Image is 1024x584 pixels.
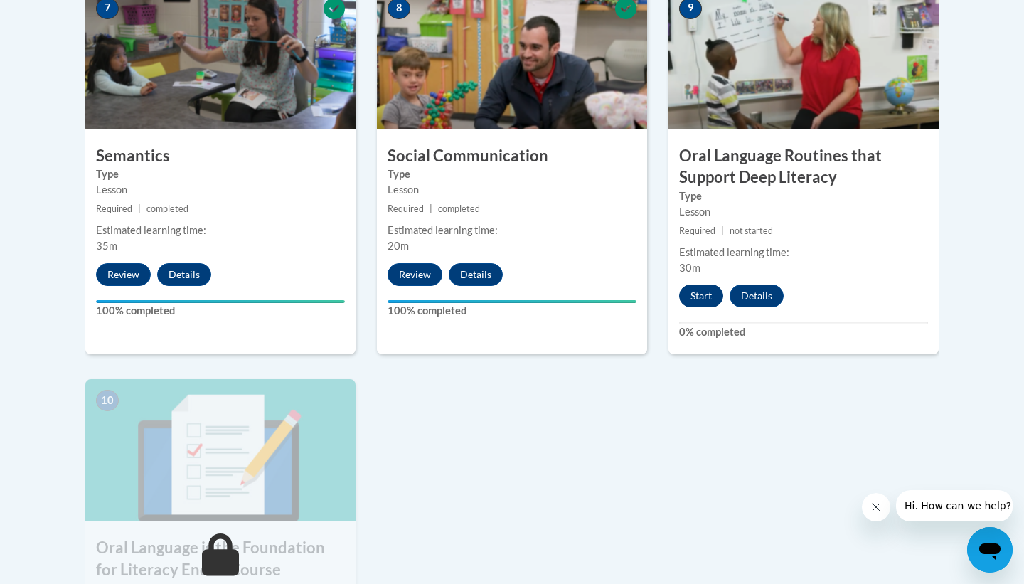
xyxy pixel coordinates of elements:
div: Lesson [679,204,928,220]
div: Estimated learning time: [679,245,928,260]
label: 100% completed [388,303,636,319]
span: | [138,203,141,214]
iframe: Message from company [896,490,1013,521]
span: | [430,203,432,214]
div: Estimated learning time: [388,223,636,238]
button: Details [730,285,784,307]
div: Estimated learning time: [96,223,345,238]
span: not started [730,225,773,236]
div: Lesson [388,182,636,198]
span: | [721,225,724,236]
div: Your progress [388,300,636,303]
label: 0% completed [679,324,928,340]
img: Course Image [85,379,356,521]
iframe: Button to launch messaging window [967,527,1013,573]
label: 100% completed [96,303,345,319]
div: Lesson [96,182,345,198]
button: Review [96,263,151,286]
label: Type [679,189,928,204]
label: Type [388,166,636,182]
div: Your progress [96,300,345,303]
label: Type [96,166,345,182]
span: Required [388,203,424,214]
span: Required [96,203,132,214]
span: completed [438,203,480,214]
iframe: Close message [862,493,890,521]
button: Details [449,263,503,286]
button: Review [388,263,442,286]
h3: Semantics [85,145,356,167]
h3: Oral Language Routines that Support Deep Literacy [668,145,939,189]
span: 10 [96,390,119,411]
h3: Social Communication [377,145,647,167]
button: Details [157,263,211,286]
button: Start [679,285,723,307]
span: 20m [388,240,409,252]
span: completed [146,203,188,214]
span: 30m [679,262,700,274]
span: Required [679,225,715,236]
span: 35m [96,240,117,252]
